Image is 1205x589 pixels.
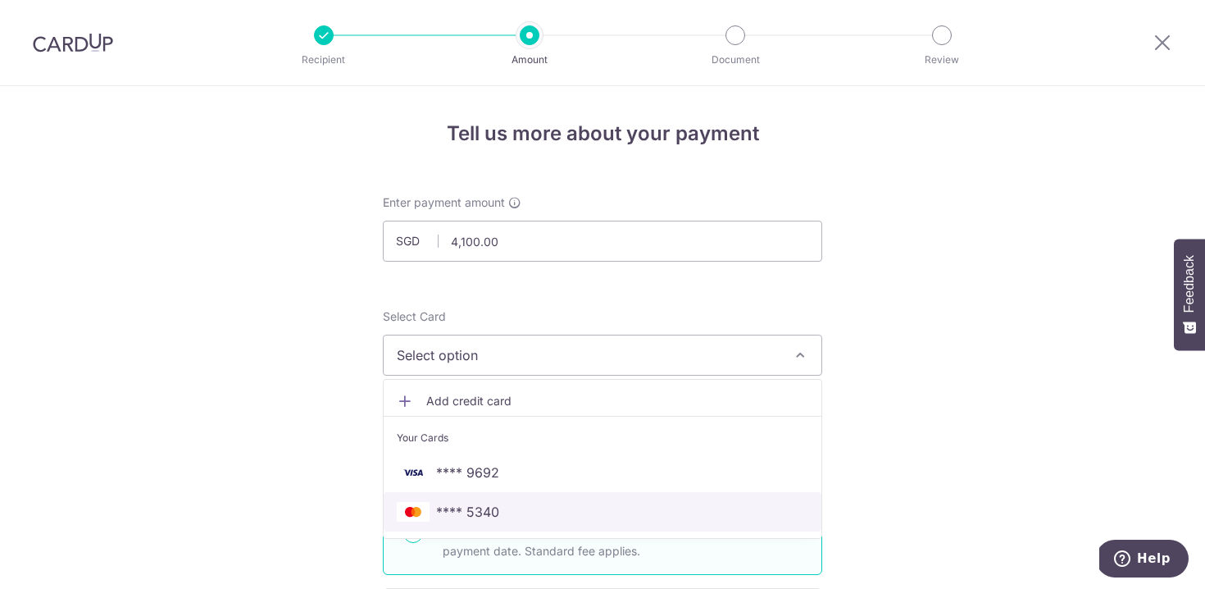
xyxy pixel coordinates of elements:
[397,502,430,522] img: MASTERCARD
[881,52,1003,68] p: Review
[383,221,822,262] input: 0.00
[383,309,446,323] span: translation missing: en.payables.payment_networks.credit_card.summary.labels.select_card
[426,393,808,409] span: Add credit card
[443,522,802,561] p: Your card will be charged three business days before the selected payment date. Standard fee appl...
[1182,255,1197,313] span: Feedback
[33,33,113,53] img: CardUp
[397,345,779,365] span: Select option
[383,119,822,148] h4: Tell us more about your payment
[397,430,448,446] span: Your Cards
[396,233,439,249] span: SGD
[383,335,822,376] button: Select option
[384,386,821,416] a: Add credit card
[383,379,822,539] ul: Select option
[397,463,430,482] img: VISA
[469,52,590,68] p: Amount
[263,52,384,68] p: Recipient
[1099,540,1189,581] iframe: Opens a widget where you can find more information
[1174,239,1205,350] button: Feedback - Show survey
[675,52,796,68] p: Document
[383,194,505,211] span: Enter payment amount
